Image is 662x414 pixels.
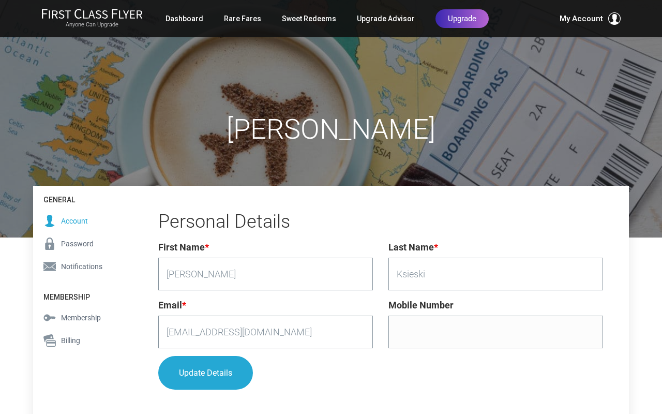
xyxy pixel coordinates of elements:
[158,212,603,232] h2: Personal Details
[61,335,80,346] span: Billing
[560,12,621,25] button: My Account
[158,356,253,390] button: Update Details
[33,306,132,329] a: Membership
[357,9,415,28] a: Upgrade Advisor
[33,114,629,144] h1: [PERSON_NAME]
[435,9,489,28] a: Upgrade
[560,12,603,25] span: My Account
[165,9,203,28] a: Dashboard
[41,8,143,29] a: First Class FlyerAnyone Can Upgrade
[61,238,94,249] span: Password
[33,210,132,232] a: Account
[282,9,336,28] a: Sweet Redeems
[158,298,186,313] label: Email
[388,298,454,313] label: Mobile Number
[61,215,88,227] span: Account
[41,8,143,19] img: First Class Flyer
[41,21,143,28] small: Anyone Can Upgrade
[158,240,209,255] label: First Name
[33,283,132,306] h4: Membership
[33,232,132,255] a: Password
[388,240,438,255] label: Last Name
[158,240,603,397] form: Profile - Personal Details
[33,329,132,352] a: Billing
[33,186,132,209] h4: General
[224,9,261,28] a: Rare Fares
[61,261,102,272] span: Notifications
[61,312,101,323] span: Membership
[33,255,132,278] a: Notifications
